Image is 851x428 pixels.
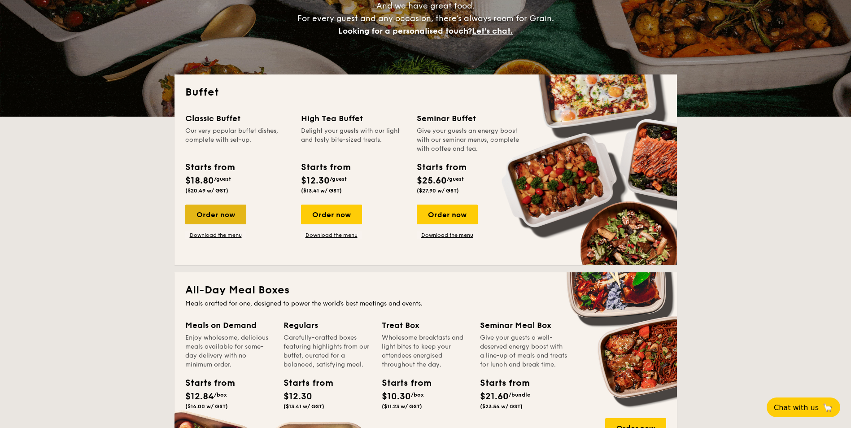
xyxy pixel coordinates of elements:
[185,188,228,194] span: ($20.49 w/ GST)
[185,205,246,224] div: Order now
[301,127,406,153] div: Delight your guests with our light and tasty bite-sized treats.
[284,403,324,410] span: ($13.41 w/ GST)
[822,402,833,413] span: 🦙
[417,188,459,194] span: ($27.90 w/ GST)
[284,333,371,369] div: Carefully-crafted boxes featuring highlights from our buffet, curated for a balanced, satisfying ...
[284,319,371,332] div: Regulars
[284,391,312,402] span: $12.30
[509,392,530,398] span: /bundle
[297,1,554,36] span: And we have great food. For every guest and any occasion, there’s always room for Grain.
[301,112,406,125] div: High Tea Buffet
[185,231,246,239] a: Download the menu
[284,376,324,390] div: Starts from
[301,161,350,174] div: Starts from
[417,205,478,224] div: Order now
[417,127,522,153] div: Give your guests an energy boost with our seminar menus, complete with coffee and tea.
[301,231,362,239] a: Download the menu
[472,26,513,36] span: Let's chat.
[214,176,231,182] span: /guest
[185,299,666,308] div: Meals crafted for one, designed to power the world's best meetings and events.
[185,127,290,153] div: Our very popular buffet dishes, complete with set-up.
[185,319,273,332] div: Meals on Demand
[411,392,424,398] span: /box
[480,333,567,369] div: Give your guests a well-deserved energy boost with a line-up of meals and treats for lunch and br...
[480,319,567,332] div: Seminar Meal Box
[338,26,472,36] span: Looking for a personalised touch?
[447,176,464,182] span: /guest
[185,85,666,100] h2: Buffet
[185,175,214,186] span: $18.80
[480,403,523,410] span: ($23.54 w/ GST)
[214,392,227,398] span: /box
[417,161,466,174] div: Starts from
[301,205,362,224] div: Order now
[185,161,234,174] div: Starts from
[417,175,447,186] span: $25.60
[382,319,469,332] div: Treat Box
[774,403,819,412] span: Chat with us
[185,333,273,369] div: Enjoy wholesome, delicious meals available for same-day delivery with no minimum order.
[382,333,469,369] div: Wholesome breakfasts and light bites to keep your attendees energised throughout the day.
[185,283,666,297] h2: All-Day Meal Boxes
[767,397,840,417] button: Chat with us🦙
[480,376,520,390] div: Starts from
[185,391,214,402] span: $12.84
[301,188,342,194] span: ($13.41 w/ GST)
[417,112,522,125] div: Seminar Buffet
[185,112,290,125] div: Classic Buffet
[185,403,228,410] span: ($14.00 w/ GST)
[330,176,347,182] span: /guest
[480,391,509,402] span: $21.60
[382,403,422,410] span: ($11.23 w/ GST)
[417,231,478,239] a: Download the menu
[301,175,330,186] span: $12.30
[185,376,226,390] div: Starts from
[382,376,422,390] div: Starts from
[382,391,411,402] span: $10.30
